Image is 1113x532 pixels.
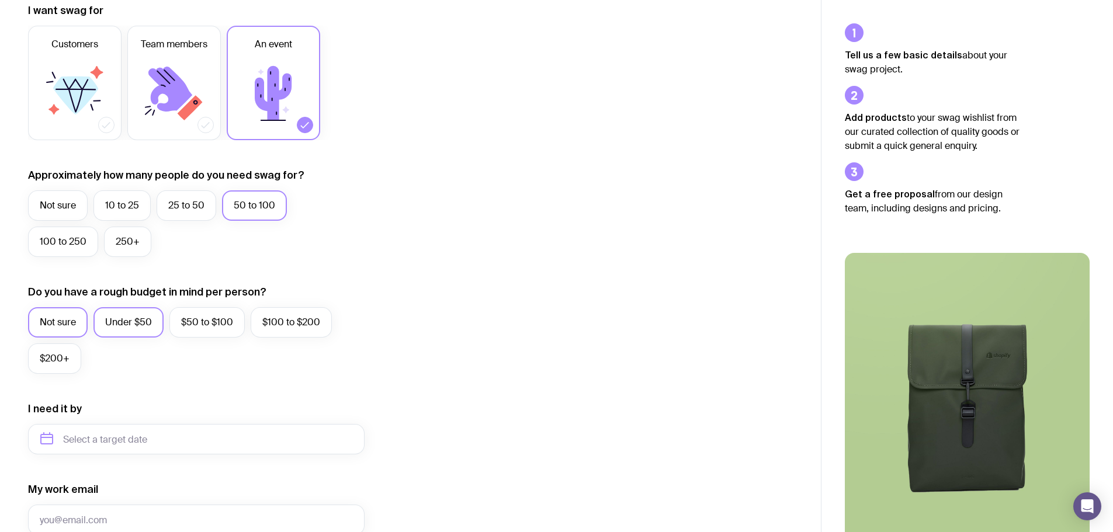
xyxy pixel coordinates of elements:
strong: Tell us a few basic details [845,50,962,60]
label: Under $50 [93,307,164,338]
label: 50 to 100 [222,190,287,221]
p: to your swag wishlist from our curated collection of quality goods or submit a quick general enqu... [845,110,1020,153]
span: Team members [141,37,207,51]
label: Not sure [28,190,88,221]
label: 250+ [104,227,151,257]
strong: Get a free proposal [845,189,935,199]
span: An event [255,37,292,51]
label: $50 to $100 [169,307,245,338]
label: My work email [28,482,98,496]
label: Not sure [28,307,88,338]
label: I want swag for [28,4,103,18]
div: Open Intercom Messenger [1073,492,1101,520]
label: 100 to 250 [28,227,98,257]
label: $200+ [28,343,81,374]
strong: Add products [845,112,907,123]
label: Do you have a rough budget in mind per person? [28,285,266,299]
input: Select a target date [28,424,365,454]
label: Approximately how many people do you need swag for? [28,168,304,182]
p: from our design team, including designs and pricing. [845,187,1020,215]
span: Customers [51,37,98,51]
label: 25 to 50 [157,190,216,221]
p: about your swag project. [845,48,1020,77]
label: I need it by [28,402,82,416]
label: $100 to $200 [251,307,332,338]
label: 10 to 25 [93,190,151,221]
